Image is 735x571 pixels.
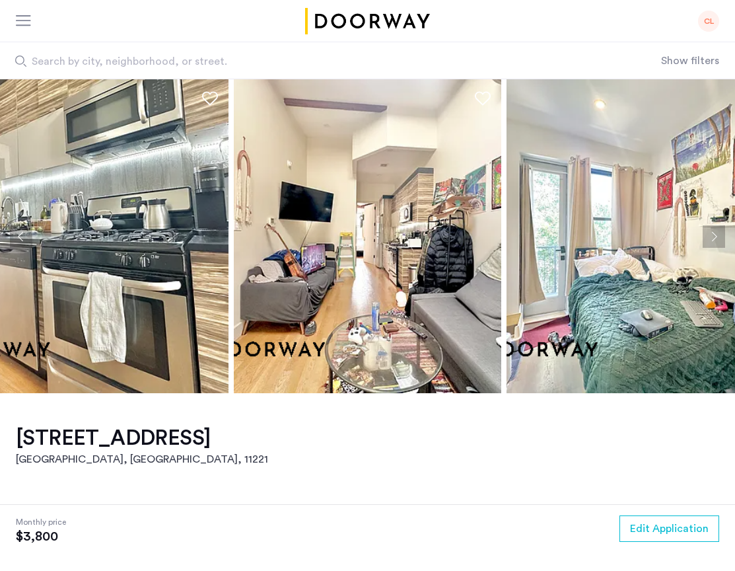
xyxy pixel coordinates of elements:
[703,225,725,248] button: Next apartment
[16,425,268,467] a: [STREET_ADDRESS][GEOGRAPHIC_DATA], [GEOGRAPHIC_DATA], 11221
[619,515,719,542] button: button
[32,54,561,69] span: Search by city, neighborhood, or street.
[16,515,66,529] span: Monthly price
[698,11,719,32] div: CL
[16,529,66,545] span: $3,800
[630,521,709,537] span: Edit Application
[661,53,719,69] button: Show or hide filters
[303,8,433,34] img: logo
[10,225,32,248] button: Previous apartment
[16,451,268,467] h2: [GEOGRAPHIC_DATA], [GEOGRAPHIC_DATA] , 11221
[16,425,268,451] h1: [STREET_ADDRESS]
[303,8,433,34] a: Cazamio logo
[234,79,501,393] img: apartment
